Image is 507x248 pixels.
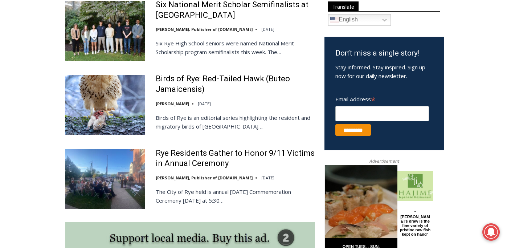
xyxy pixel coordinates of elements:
[328,14,391,26] a: English
[85,61,88,69] div: 6
[156,74,315,94] a: Birds of Rye: Red-Tailed Hawk (Buteo Jamaicensis)
[6,73,97,90] h4: [PERSON_NAME] Read Sanctuary Fall Fest: [DATE]
[156,39,315,56] p: Six Rye High School seniors were named National Merit Scholarship program semifinalists this week...
[261,175,274,180] time: [DATE]
[261,27,274,32] time: [DATE]
[65,1,145,61] img: Six National Merit Scholar Semifinalists at Rye High
[0,72,109,90] a: [PERSON_NAME] Read Sanctuary Fall Fest: [DATE]
[156,148,315,169] a: Rye Residents Gather to Honor 9/11 Victims in Annual Ceremony
[190,72,336,89] span: Intern @ [DOMAIN_NAME]
[362,158,406,164] span: Advertisement
[156,187,315,205] p: The City of Rye held is annual [DATE] Commemoration Ceremony [DATE] at 5:30…
[175,70,352,90] a: Intern @ [DOMAIN_NAME]
[65,149,145,209] img: Rye Residents Gather to Honor 9/11 Victims in Annual Ceremony
[76,61,79,69] div: 5
[198,101,211,106] time: [DATE]
[183,0,343,70] div: "I learned about the history of a place I’d honestly never considered even as a resident of [GEOG...
[335,63,433,80] p: Stay informed. Stay inspired. Sign up now for our daily newsletter.
[335,92,429,105] label: Email Address
[156,175,253,180] a: [PERSON_NAME], Publisher of [DOMAIN_NAME]
[65,75,145,135] img: Birds of Rye: Red-Tailed Hawk (Buteo Jamaicensis)
[81,61,83,69] div: /
[156,101,189,106] a: [PERSON_NAME]
[0,73,73,90] a: Open Tues. - Sun. [PHONE_NUMBER]
[335,48,433,59] h3: Don’t miss a single story!
[156,27,253,32] a: [PERSON_NAME], Publisher of [DOMAIN_NAME]
[2,75,71,102] span: Open Tues. - Sun. [PHONE_NUMBER]
[75,45,107,87] div: "[PERSON_NAME]'s draw is the fine variety of pristine raw fish kept on hand"
[328,1,359,11] span: Translate
[330,16,339,24] img: en
[156,113,315,131] p: Birds of Rye is an editorial series highlighting the resident and migratory birds of [GEOGRAPHIC_...
[76,21,105,60] div: unique DIY crafts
